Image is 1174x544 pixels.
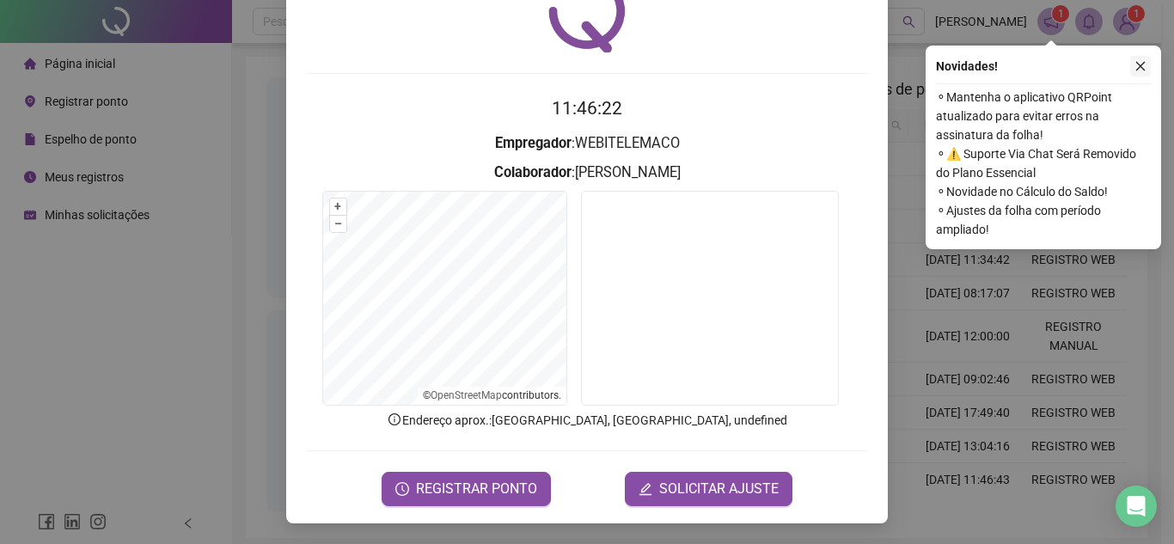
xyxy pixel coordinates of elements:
[1116,486,1157,527] div: Open Intercom Messenger
[307,411,867,430] p: Endereço aprox. : [GEOGRAPHIC_DATA], [GEOGRAPHIC_DATA], undefined
[330,199,346,215] button: +
[387,412,402,427] span: info-circle
[936,57,998,76] span: Novidades !
[431,389,502,401] a: OpenStreetMap
[416,479,537,499] span: REGISTRAR PONTO
[625,472,792,506] button: editSOLICITAR AJUSTE
[382,472,551,506] button: REGISTRAR PONTO
[936,88,1151,144] span: ⚬ Mantenha o aplicativo QRPoint atualizado para evitar erros na assinatura da folha!
[1134,60,1146,72] span: close
[552,98,622,119] time: 11:46:22
[494,164,572,180] strong: Colaborador
[639,482,652,496] span: edit
[307,132,867,155] h3: : WEBITELEMACO
[395,482,409,496] span: clock-circle
[495,135,572,151] strong: Empregador
[307,162,867,184] h3: : [PERSON_NAME]
[423,389,561,401] li: © contributors.
[330,216,346,232] button: –
[936,144,1151,182] span: ⚬ ⚠️ Suporte Via Chat Será Removido do Plano Essencial
[659,479,779,499] span: SOLICITAR AJUSTE
[936,201,1151,239] span: ⚬ Ajustes da folha com período ampliado!
[936,182,1151,201] span: ⚬ Novidade no Cálculo do Saldo!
